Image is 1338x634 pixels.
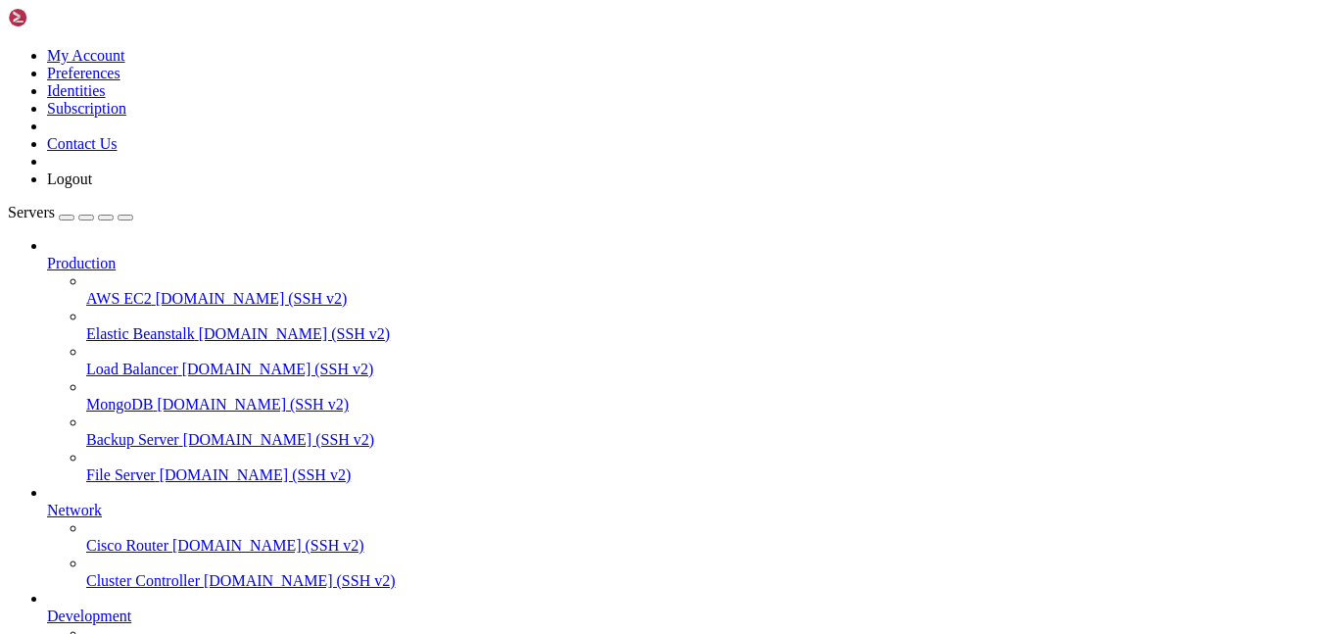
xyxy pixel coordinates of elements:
span: MongoDB [86,396,153,413]
li: Elastic Beanstalk [DOMAIN_NAME] (SSH v2) [86,308,1330,343]
span: Cluster Controller [86,572,200,589]
a: MongoDB [DOMAIN_NAME] (SSH v2) [86,396,1330,414]
li: MongoDB [DOMAIN_NAME] (SSH v2) [86,378,1330,414]
li: Network [47,484,1330,590]
img: Shellngn [8,8,120,27]
a: Production [47,255,1330,272]
span: Elastic Beanstalk [86,325,195,342]
li: Production [47,237,1330,484]
a: Subscription [47,100,126,117]
a: Development [47,608,1330,625]
span: Load Balancer [86,361,178,377]
span: AWS EC2 [86,290,152,307]
li: File Server [DOMAIN_NAME] (SSH v2) [86,449,1330,484]
a: Elastic Beanstalk [DOMAIN_NAME] (SSH v2) [86,325,1330,343]
span: Servers [8,204,55,220]
span: [DOMAIN_NAME] (SSH v2) [204,572,396,589]
span: [DOMAIN_NAME] (SSH v2) [182,361,374,377]
li: Cisco Router [DOMAIN_NAME] (SSH v2) [86,519,1330,555]
a: File Server [DOMAIN_NAME] (SSH v2) [86,466,1330,484]
span: File Server [86,466,156,483]
li: Load Balancer [DOMAIN_NAME] (SSH v2) [86,343,1330,378]
span: [DOMAIN_NAME] (SSH v2) [172,537,364,554]
a: AWS EC2 [DOMAIN_NAME] (SSH v2) [86,290,1330,308]
li: AWS EC2 [DOMAIN_NAME] (SSH v2) [86,272,1330,308]
a: Load Balancer [DOMAIN_NAME] (SSH v2) [86,361,1330,378]
span: Development [47,608,131,624]
span: Production [47,255,116,271]
a: My Account [47,47,125,64]
a: Backup Server [DOMAIN_NAME] (SSH v2) [86,431,1330,449]
a: Contact Us [47,135,118,152]
li: Backup Server [DOMAIN_NAME] (SSH v2) [86,414,1330,449]
span: [DOMAIN_NAME] (SSH v2) [183,431,375,448]
span: Backup Server [86,431,179,448]
a: Identities [47,82,106,99]
a: Cluster Controller [DOMAIN_NAME] (SSH v2) [86,572,1330,590]
span: [DOMAIN_NAME] (SSH v2) [156,290,348,307]
span: Network [47,502,102,518]
a: Cisco Router [DOMAIN_NAME] (SSH v2) [86,537,1330,555]
span: [DOMAIN_NAME] (SSH v2) [157,396,349,413]
a: Logout [47,171,92,187]
a: Network [47,502,1330,519]
span: [DOMAIN_NAME] (SSH v2) [199,325,391,342]
a: Servers [8,204,133,220]
a: Preferences [47,65,120,81]
span: [DOMAIN_NAME] (SSH v2) [160,466,352,483]
span: Cisco Router [86,537,168,554]
li: Cluster Controller [DOMAIN_NAME] (SSH v2) [86,555,1330,590]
